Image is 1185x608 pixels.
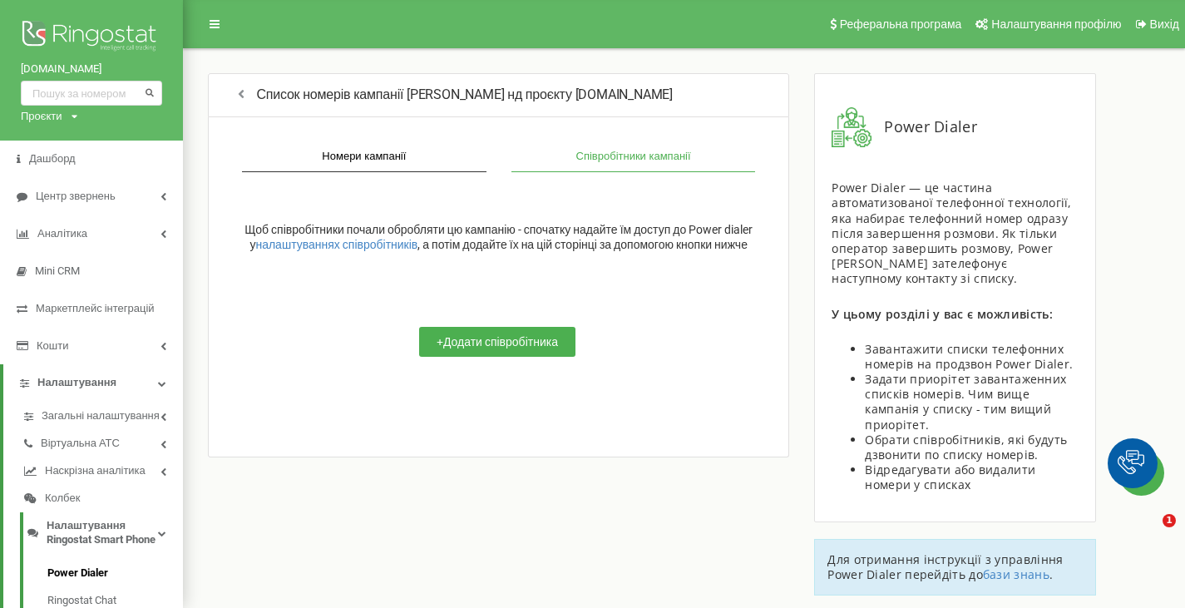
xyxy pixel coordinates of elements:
[21,62,162,77] a: [DOMAIN_NAME]
[832,107,871,147] img: infoPowerDialer
[17,264,166,279] a: Mini CRM
[832,180,1078,286] div: Power Dialer — це частина автоматизованої телефонної технології, яка набирає телефонний номер одр...
[865,433,1078,462] li: Обрати співробітників, які будуть дзвонити по списку номерів.
[21,110,62,124] div: Проєкти
[36,302,155,316] span: Маркетплейс інтеграцій
[47,594,166,608] a: Ringostat Chat
[45,464,146,478] span: Наскрізна аналітика
[225,189,772,285] div: Щоб співробітники почали обробляти цю кампанію - спочатку надайте їм доступ до Power dialer у , а...
[832,107,1078,147] div: Power Dialer
[47,594,116,608] span: Ringostat Chat
[36,190,116,204] span: Центр звернень
[42,409,160,423] span: Загальні налаштування
[47,519,158,547] span: Налаштування Ringostat Smart Phone
[17,152,166,166] a: Дашборд
[17,227,166,241] a: Аналiтика
[242,142,486,172] button: Номери кампанії
[24,492,166,506] a: Колбек
[24,409,166,423] a: Загальні налаштування
[17,302,166,316] a: Маркетплейс інтеграцій
[24,437,166,451] a: Віртуальна АТС
[21,17,162,58] img: Ringostat logo
[45,492,80,506] span: Колбек
[208,73,789,117] div: Список номерів кампанії [PERSON_NAME] нд проєкту [DOMAIN_NAME]
[814,539,1095,596] div: Для отримання інструкції з управління Power Dialer перейдіть до .
[37,376,116,390] span: Налаштування
[47,566,166,581] a: Power Dialer
[1163,514,1176,527] span: 1
[24,464,166,478] a: Наскрізна аналітика
[865,372,1078,433] li: Задати приорітет завантаженних списків номерів. Чим вище кампанія у списку - тим вищий приорітет.
[37,339,68,353] span: Кошти
[419,327,575,357] button: +Додати співробітника
[511,142,756,172] button: Співробітники кампанії
[1128,514,1168,554] iframe: Intercom live chat
[832,307,1078,322] div: У цьому розділі у вас є можливість:
[35,264,80,279] span: Mini CRM
[47,566,108,581] span: Power Dialer
[27,519,166,547] a: Налаштування Ringostat Smart Phone
[21,81,162,106] input: Пошук за номером
[41,437,120,451] span: Віртуальна АТС
[20,376,166,390] a: Налаштування
[865,462,1078,492] li: Відредагувати або видалити номери у списках
[865,342,1078,372] li: Завантажити списки телефонних номерів на продзвон Power Dialer.
[37,227,87,241] span: Аналiтика
[29,152,76,166] span: Дашборд
[255,238,417,251] a: налаштуваннях співробітників
[17,190,166,204] a: Центр звернень
[17,339,166,353] a: Кошти
[983,566,1049,582] a: бази знань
